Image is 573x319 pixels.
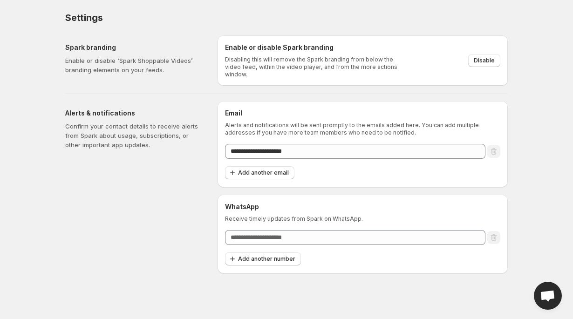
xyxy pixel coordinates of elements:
[468,54,500,67] button: Disable
[65,109,203,118] h5: Alerts & notifications
[225,109,500,118] h6: Email
[225,43,403,52] h6: Enable or disable Spark branding
[65,12,102,23] span: Settings
[238,255,295,263] span: Add another number
[225,56,403,78] p: Disabling this will remove the Spark branding from below the video feed, within the video player,...
[534,282,562,310] div: Open chat
[225,122,500,136] p: Alerts and notifications will be sent promptly to the emails added here. You can add multiple add...
[225,166,294,179] button: Add another email
[225,252,301,265] button: Add another number
[65,43,203,52] h5: Spark branding
[225,215,500,223] p: Receive timely updates from Spark on WhatsApp.
[238,169,289,176] span: Add another email
[474,57,495,64] span: Disable
[225,202,500,211] h6: WhatsApp
[65,56,203,75] p: Enable or disable ‘Spark Shoppable Videos’ branding elements on your feeds.
[65,122,203,149] p: Confirm your contact details to receive alerts from Spark about usage, subscriptions, or other im...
